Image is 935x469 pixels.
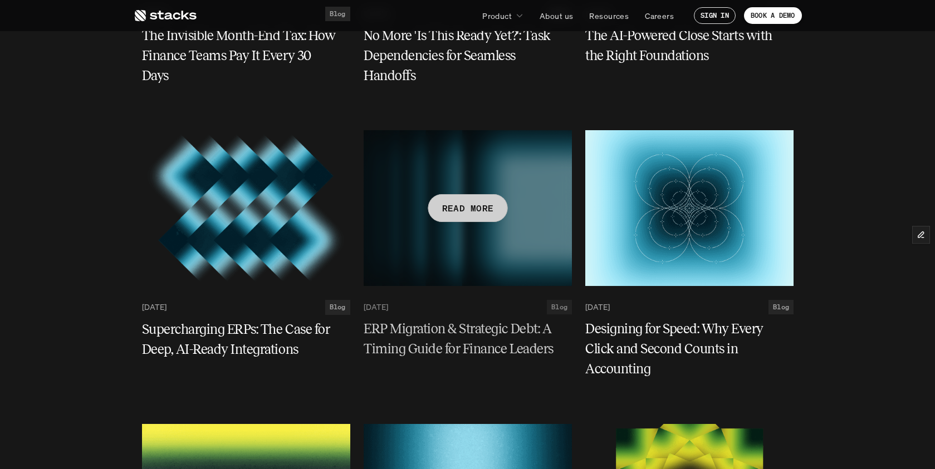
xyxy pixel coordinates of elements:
a: [DATE]Blog [585,300,794,314]
a: Designing for Speed: Why Every Click and Second Counts in Accounting [585,319,794,379]
p: BOOK A DEMO [751,12,795,19]
p: Careers [645,10,674,22]
h2: Blog [773,303,789,311]
button: Edit Framer Content [913,226,929,243]
h5: Designing for Speed: Why Every Click and Second Counts in Accounting [585,319,780,379]
h5: No More 'Is This Ready Yet?': Task Dependencies for Seamless Handoffs [364,26,559,86]
a: ERP Migration & Strategic Debt: A Timing Guide for Finance Leaders [364,319,572,359]
p: [DATE] [142,303,167,312]
a: The Invisible Month-End Tax: How Finance Teams Pay It Every 30 Days [142,26,350,86]
a: READ MORE [364,130,572,286]
p: Product [482,10,512,22]
p: READ MORE [442,200,493,216]
h5: Supercharging ERPs: The Case for Deep, AI-Ready Integrations [142,319,337,359]
a: [DATE]Blog [142,300,350,314]
p: [DATE] [585,303,610,312]
p: Resources [589,10,629,22]
a: No More 'Is This Ready Yet?': Task Dependencies for Seamless Handoffs [364,26,572,86]
a: Privacy Policy [167,50,215,59]
a: [DATE]Blog [364,300,572,314]
a: Supercharging ERPs: The Case for Deep, AI-Ready Integrations [142,319,350,359]
a: Careers [638,6,681,26]
a: SIGN IN [694,7,736,24]
a: The AI-Powered Close Starts with the Right Foundations [585,26,794,66]
h5: The Invisible Month-End Tax: How Finance Teams Pay It Every 30 Days [142,26,337,86]
p: [DATE] [364,303,388,312]
a: BOOK A DEMO [744,7,802,24]
p: About us [540,10,573,22]
h2: Blog [330,303,346,311]
h2: Blog [551,303,567,311]
a: Resources [582,6,635,26]
h2: Blog [330,10,346,18]
h5: ERP Migration & Strategic Debt: A Timing Guide for Finance Leaders [364,319,559,359]
h5: The AI-Powered Close Starts with the Right Foundations [585,26,780,66]
a: About us [533,6,580,26]
p: SIGN IN [701,12,729,19]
